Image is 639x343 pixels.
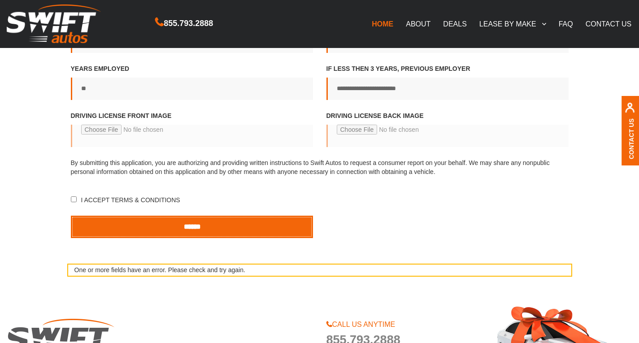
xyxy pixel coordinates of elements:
[625,103,635,118] img: contact us, iconuser
[326,111,569,156] label: Driving license back image
[473,14,552,33] a: LEASE BY MAKE
[155,20,213,27] a: 855.793.2888
[326,64,569,100] label: If less then 3 years, Previous employer
[71,158,569,176] p: By submitting this application, you are authorizing and providing written instructions to Swift A...
[7,4,101,43] img: Swift Autos
[71,125,313,147] input: Driving License front image
[579,14,638,33] a: CONTACT US
[71,111,313,156] label: Driving License front image
[365,14,400,33] a: HOME
[552,14,579,33] a: FAQ
[79,196,180,204] span: I accept Terms & Conditions
[71,78,313,100] input: Years employed
[628,118,635,159] a: Contact Us
[400,14,437,33] a: ABOUT
[164,17,213,30] span: 855.793.2888
[326,125,569,147] input: Driving license back image
[71,196,77,202] input: I accept Terms & Conditions
[326,78,569,100] input: If less then 3 years, Previous employer
[67,264,572,277] div: One or more fields have an error. Please check and try again.
[437,14,473,33] a: DEALS
[71,64,313,100] label: Years employed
